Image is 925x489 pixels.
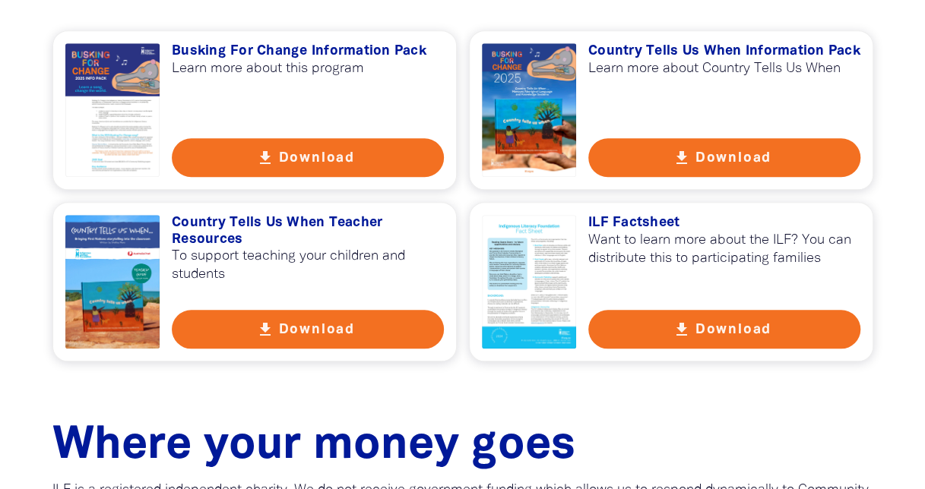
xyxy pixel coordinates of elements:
span: Where your money goes [52,425,575,467]
h3: Busking For Change Information Pack [172,43,444,60]
button: get_app Download [172,138,444,177]
h3: ILF Factsheet [588,215,860,232]
i: get_app [256,320,274,339]
i: get_app [673,320,691,339]
i: get_app [673,149,691,167]
h3: Country Tells Us When Information Pack [588,43,860,60]
button: get_app Download [172,310,444,349]
button: get_app Download [588,138,860,177]
i: get_app [256,149,274,167]
button: get_app Download [588,310,860,349]
h3: Country Tells Us When Teacher Resources [172,215,444,248]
